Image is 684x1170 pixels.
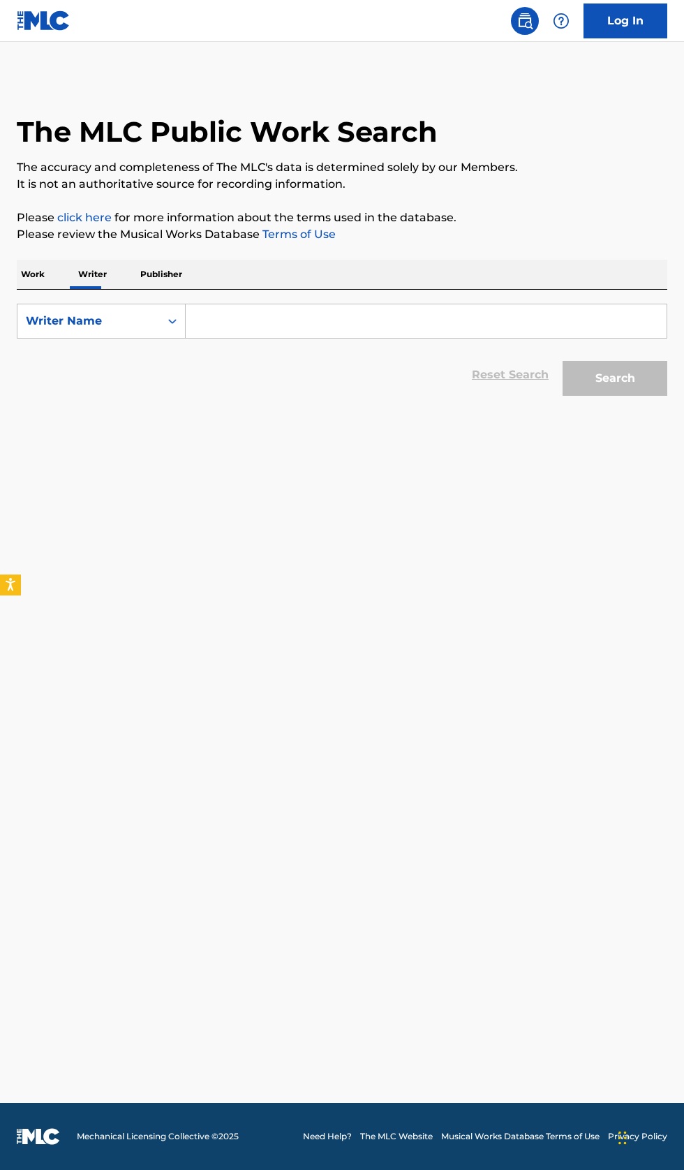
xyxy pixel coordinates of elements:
[516,13,533,29] img: search
[17,260,49,289] p: Work
[17,304,667,403] form: Search Form
[608,1130,667,1143] a: Privacy Policy
[17,1128,60,1145] img: logo
[74,260,111,289] p: Writer
[511,7,539,35] a: Public Search
[17,114,438,149] h1: The MLC Public Work Search
[17,159,667,176] p: The accuracy and completeness of The MLC's data is determined solely by our Members.
[57,211,112,224] a: click here
[360,1130,433,1143] a: The MLC Website
[17,226,667,243] p: Please review the Musical Works Database
[553,13,570,29] img: help
[441,1130,600,1143] a: Musical Works Database Terms of Use
[583,3,667,38] a: Log In
[303,1130,352,1143] a: Need Help?
[547,7,575,35] div: Help
[17,176,667,193] p: It is not an authoritative source for recording information.
[17,10,70,31] img: MLC Logo
[26,313,151,329] div: Writer Name
[77,1130,239,1143] span: Mechanical Licensing Collective © 2025
[136,260,186,289] p: Publisher
[618,1117,627,1159] div: سحب
[260,228,336,241] a: Terms of Use
[614,1103,684,1170] iframe: Chat Widget
[17,209,667,226] p: Please for more information about the terms used in the database.
[614,1103,684,1170] div: أداة الدردشة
